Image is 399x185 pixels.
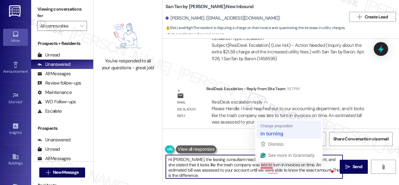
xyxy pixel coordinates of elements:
input: All communities [40,21,77,31]
div: WO Follow-ups [37,99,76,105]
div: 1:57 PM [286,85,299,92]
span: Create Lead [365,14,388,20]
img: empty-state [103,18,152,55]
div: Unanswered [37,137,70,143]
span: • [22,99,23,103]
a: Inbox [3,29,28,46]
div: Escalate [37,108,62,114]
a: Insights • [3,121,28,138]
span: New Message [53,169,79,176]
span: : The resident is disputing a charge on their invoice and questioning the increase in utility cha... [166,25,346,38]
textarea: To enrich screen reader interactions, please activate Accessibility in Grammarly extension settings [166,155,343,178]
div: You've responded to all your questions - great job! [100,58,155,71]
div: ResiDesk Escalation - Reply From Site Team [206,85,375,94]
button: Send [340,160,368,174]
label: Viewing conversations for [37,4,87,21]
img: ResiDesk Logo [9,5,22,17]
button: Create Lead [349,12,396,22]
i:  [46,170,50,175]
div: Unanswered [37,61,70,68]
a: Site Visit • [3,90,28,107]
div: Subject: [ResiDesk Escalation] (Low risk) - Action Needed (Inquiry about the extra $21.58 charge ... [212,42,370,62]
span: Share Conversation via email [333,136,389,142]
button: New Message [39,168,85,178]
div: ResiDesk escalation reply -> Please Handle: I have reached out to our accounting department, and ... [212,99,364,125]
b: San Tan by [PERSON_NAME]: New Inbound [166,3,253,10]
div: Email escalation reply [177,99,201,119]
i:  [80,23,84,28]
div: Prospects + Residents [31,40,93,47]
div: [PERSON_NAME]. ([EMAIL_ADDRESS][DOMAIN_NAME]) [166,15,280,22]
span: • [22,129,22,134]
i:  [381,164,386,169]
div: Maintenance [37,89,72,96]
i:  [357,14,362,19]
div: All Messages [37,71,71,77]
div: Unread [37,146,60,153]
button: Share Conversation via email [329,132,393,146]
strong: ⚠️ Risk Level: High [166,25,192,30]
span: Send [353,163,362,170]
div: Unread [37,52,60,58]
div: Prospects [31,125,93,132]
span: • [28,68,29,73]
div: Review follow-ups [37,80,81,86]
i:  [345,164,350,169]
div: All Messages [37,155,71,162]
a: Buildings [3,151,28,168]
